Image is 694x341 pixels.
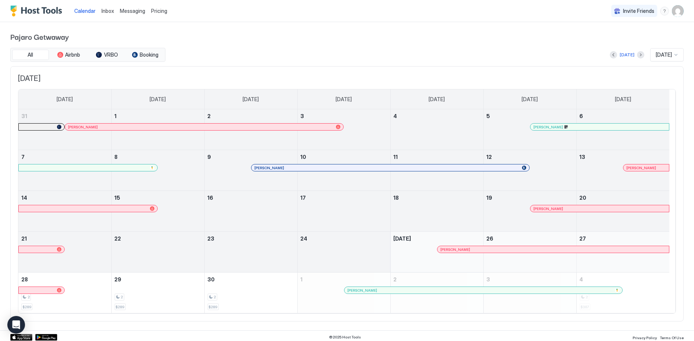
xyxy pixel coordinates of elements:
span: 17 [301,195,306,201]
a: September 14, 2025 [18,191,111,205]
span: Invite Friends [623,8,654,14]
a: September 1, 2025 [112,109,204,123]
span: All [28,51,33,58]
span: [DATE] [656,51,672,58]
td: September 17, 2025 [297,191,390,232]
span: 21 [21,235,27,242]
a: October 4, 2025 [577,273,670,286]
td: September 23, 2025 [204,232,297,273]
div: [PERSON_NAME] [626,166,666,170]
span: 19 [487,195,493,201]
a: September 5, 2025 [484,109,576,123]
span: 9 [208,154,211,160]
button: Airbnb [50,50,87,60]
a: September 18, 2025 [391,191,483,205]
span: © 2025 Host Tools [329,335,361,340]
span: [DATE] [18,74,676,83]
a: Sunday [49,89,80,109]
td: September 5, 2025 [483,109,576,150]
span: 15 [115,195,121,201]
td: September 8, 2025 [111,150,204,191]
span: 26 [487,235,494,242]
span: [DATE] [429,96,445,103]
a: September 24, 2025 [298,232,390,245]
span: [DATE] [336,96,352,103]
span: 4 [580,276,583,283]
span: 30 [208,276,215,283]
span: 2 [208,113,211,119]
div: tab-group [10,48,165,62]
span: 20 [580,195,587,201]
span: 6 [580,113,583,119]
div: User profile [672,5,684,17]
span: [PERSON_NAME] [440,247,470,252]
a: Messaging [120,7,145,15]
a: September 21, 2025 [18,232,111,245]
a: September 26, 2025 [484,232,576,245]
td: August 31, 2025 [18,109,111,150]
td: September 26, 2025 [483,232,576,273]
span: 8 [115,154,118,160]
a: Thursday [422,89,452,109]
span: 11 [394,154,398,160]
span: 2 [28,295,30,299]
span: Terms Of Use [660,335,684,340]
span: $289 [22,305,31,309]
a: September 13, 2025 [577,150,670,164]
span: Inbox [101,8,114,14]
div: [PERSON_NAME] [347,288,620,293]
span: $289 [116,305,125,309]
a: September 8, 2025 [112,150,204,164]
a: August 31, 2025 [18,109,111,123]
a: Friday [515,89,545,109]
td: October 1, 2025 [297,273,390,313]
td: September 20, 2025 [576,191,669,232]
a: September 23, 2025 [205,232,297,245]
td: September 18, 2025 [390,191,483,232]
div: [PERSON_NAME] [254,166,526,170]
span: 4 [394,113,397,119]
a: September 4, 2025 [391,109,483,123]
span: [PERSON_NAME] [533,206,563,211]
span: [DATE] [394,235,411,242]
a: Tuesday [236,89,266,109]
a: Google Play Store [35,334,57,341]
td: September 4, 2025 [390,109,483,150]
a: Host Tools Logo [10,6,65,17]
span: 24 [301,235,308,242]
td: September 29, 2025 [111,273,204,313]
a: September 29, 2025 [112,273,204,286]
span: [DATE] [243,96,259,103]
span: Airbnb [65,51,81,58]
span: Booking [140,51,159,58]
td: September 16, 2025 [204,191,297,232]
span: 18 [394,195,399,201]
a: September 20, 2025 [577,191,670,205]
td: September 2, 2025 [204,109,297,150]
a: September 17, 2025 [298,191,390,205]
a: September 7, 2025 [18,150,111,164]
td: September 11, 2025 [390,150,483,191]
a: October 2, 2025 [391,273,483,286]
a: Saturday [608,89,638,109]
span: [DATE] [57,96,73,103]
span: [PERSON_NAME] [626,166,656,170]
a: App Store [10,334,32,341]
span: 13 [580,154,586,160]
span: Calendar [74,8,96,14]
button: VRBO [89,50,125,60]
span: 3 [301,113,304,119]
span: [PERSON_NAME] [68,125,98,129]
span: 16 [208,195,214,201]
span: VRBO [104,51,118,58]
td: September 6, 2025 [576,109,669,150]
span: 23 [208,235,215,242]
a: September 3, 2025 [298,109,390,123]
td: September 21, 2025 [18,232,111,273]
td: September 22, 2025 [111,232,204,273]
a: September 25, 2025 [391,232,483,245]
span: 2 [214,295,216,299]
a: Wednesday [329,89,359,109]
